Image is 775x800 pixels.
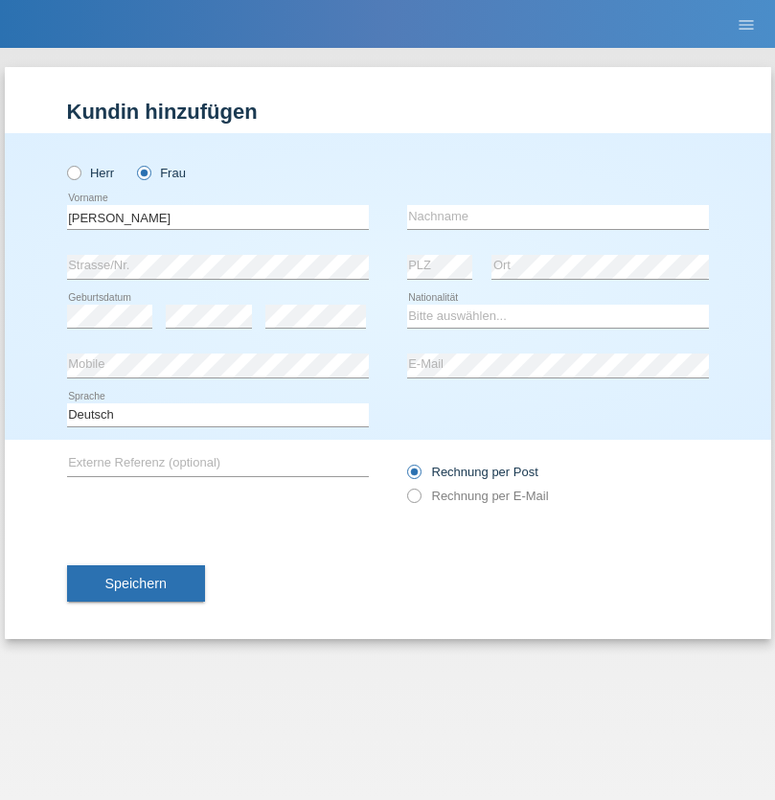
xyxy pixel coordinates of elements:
[727,18,765,30] a: menu
[407,465,538,479] label: Rechnung per Post
[407,489,549,503] label: Rechnung per E-Mail
[137,166,149,178] input: Frau
[407,465,420,489] input: Rechnung per Post
[105,576,167,591] span: Speichern
[137,166,186,180] label: Frau
[67,100,709,124] h1: Kundin hinzufügen
[67,565,205,602] button: Speichern
[407,489,420,513] input: Rechnung per E-Mail
[67,166,115,180] label: Herr
[737,15,756,34] i: menu
[67,166,80,178] input: Herr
